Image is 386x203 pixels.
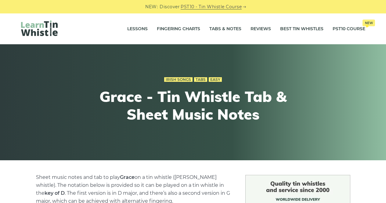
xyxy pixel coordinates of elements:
[251,21,271,37] a: Reviews
[120,174,135,180] strong: Grace
[209,77,222,82] a: Easy
[194,77,207,82] a: Tabs
[164,77,193,82] a: Irish Songs
[81,88,305,123] h1: Grace - Tin Whistle Tab & Sheet Music Notes
[333,21,365,37] a: PST10 CourseNew
[209,21,241,37] a: Tabs & Notes
[363,20,375,26] span: New
[280,21,323,37] a: Best Tin Whistles
[21,20,58,36] img: LearnTinWhistle.com
[157,21,200,37] a: Fingering Charts
[127,21,148,37] a: Lessons
[45,190,65,196] strong: key of D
